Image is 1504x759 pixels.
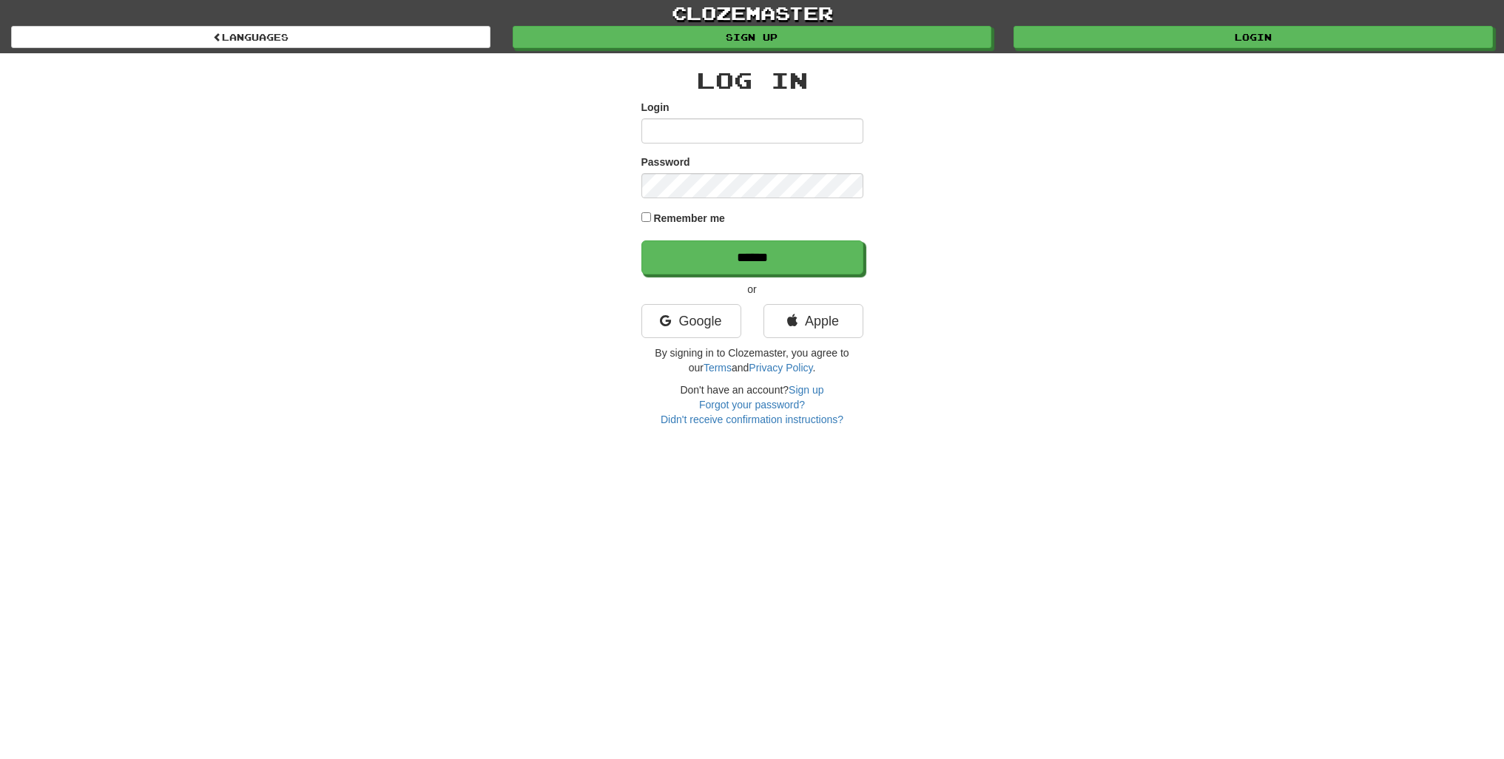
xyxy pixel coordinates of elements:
a: Privacy Policy [749,362,812,374]
label: Login [641,100,670,115]
a: Languages [11,26,490,48]
p: By signing in to Clozemaster, you agree to our and . [641,345,863,375]
a: Forgot your password? [699,399,805,411]
a: Didn't receive confirmation instructions? [661,414,843,425]
label: Password [641,155,690,169]
a: Sign up [513,26,992,48]
label: Remember me [653,211,725,226]
a: Apple [763,304,863,338]
a: Terms [704,362,732,374]
a: Sign up [789,384,823,396]
div: Don't have an account? [641,382,863,427]
a: Google [641,304,741,338]
p: or [641,282,863,297]
h2: Log In [641,68,863,92]
a: Login [1014,26,1493,48]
